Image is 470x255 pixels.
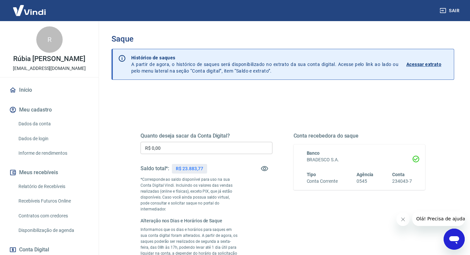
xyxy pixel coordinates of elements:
p: Rúbia [PERSON_NAME] [13,55,85,62]
h6: Alteração nos Dias e Horários de Saque [141,217,239,224]
span: Tipo [307,172,316,177]
p: [EMAIL_ADDRESS][DOMAIN_NAME] [13,65,86,72]
a: Recebíveis Futuros Online [16,194,91,208]
h5: Quanto deseja sacar da Conta Digital? [141,133,272,139]
iframe: Mensagem da empresa [412,211,465,226]
h6: BRADESCO S.A. [307,156,412,163]
h6: 0545 [357,178,374,185]
h6: Conta Corrente [307,178,338,185]
a: Dados da conta [16,117,91,131]
a: Informe de rendimentos [16,146,91,160]
h6: 234043-7 [392,178,412,185]
a: Disponibilização de agenda [16,224,91,237]
a: Acessar extrato [406,54,449,74]
span: Conta [392,172,405,177]
h3: Saque [111,34,454,44]
h5: Saldo total*: [141,165,169,172]
p: R$ 23.883,77 [176,165,203,172]
img: Vindi [8,0,51,20]
span: Olá! Precisa de ajuda? [4,5,55,10]
a: Dados de login [16,132,91,145]
a: Início [8,83,91,97]
a: Contratos com credores [16,209,91,223]
p: *Corresponde ao saldo disponível para uso na sua Conta Digital Vindi. Incluindo os valores das ve... [141,176,239,212]
h5: Conta recebedora do saque [294,133,425,139]
div: R [36,26,63,53]
button: Meus recebíveis [8,165,91,180]
button: Sair [438,5,462,17]
button: Meu cadastro [8,103,91,117]
p: A partir de agora, o histórico de saques será disponibilizado no extrato da sua conta digital. Ac... [131,54,398,74]
span: Agência [357,172,374,177]
p: Acessar extrato [406,61,441,68]
a: Relatório de Recebíveis [16,180,91,193]
span: Banco [307,150,320,156]
iframe: Fechar mensagem [396,213,410,226]
iframe: Botão para abrir a janela de mensagens [444,229,465,250]
p: Histórico de saques [131,54,398,61]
